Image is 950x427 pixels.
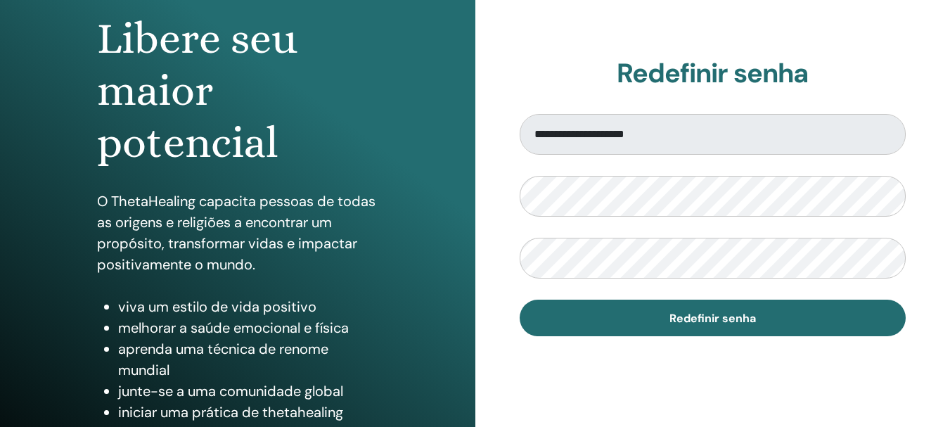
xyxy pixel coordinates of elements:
[617,56,808,91] font: Redefinir senha
[118,382,343,400] font: junte-se a uma comunidade global
[118,319,349,337] font: melhorar a saúde emocional e física
[97,13,297,168] font: Libere seu maior potencial
[97,192,375,274] font: O ThetaHealing capacita pessoas de todas as origens e religiões a encontrar um propósito, transfo...
[118,340,328,379] font: aprenda uma técnica de renome mundial
[118,403,343,421] font: iniciar uma prática de thetahealing
[669,311,756,326] font: Redefinir senha
[520,300,906,336] button: Redefinir senha
[118,298,316,316] font: viva um estilo de vida positivo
